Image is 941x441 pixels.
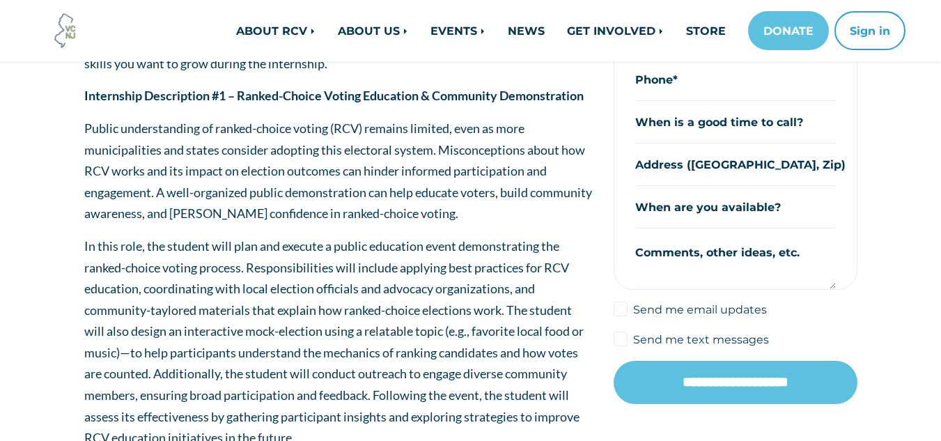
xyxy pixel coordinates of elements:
[834,11,905,50] button: Sign in or sign up
[556,17,675,45] a: GET INVOLVED
[633,301,767,318] label: Send me email updates
[419,17,497,45] a: EVENTS
[327,17,419,45] a: ABOUT US
[497,17,556,45] a: NEWS
[225,17,327,45] a: ABOUT RCV
[84,121,592,221] span: Public understanding of ranked-choice voting (RCV) remains limited, even as more municipalities a...
[47,12,84,49] img: Voter Choice NJ
[748,11,829,50] a: DONATE
[84,88,584,103] strong: Internship Description #1 – Ranked-Choice Voting Education & Community Demonstration
[675,17,737,45] a: STORE
[173,11,905,50] nav: Main navigation
[633,331,769,348] label: Send me text messages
